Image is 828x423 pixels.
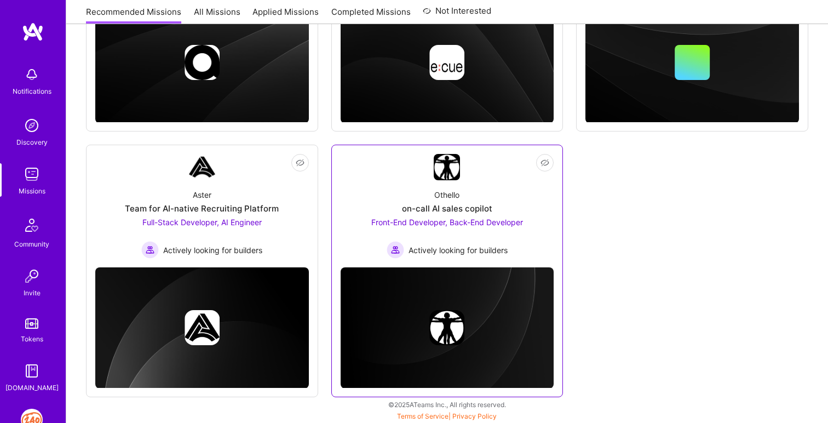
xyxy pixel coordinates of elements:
i: icon EyeClosed [540,158,549,167]
span: | [397,412,497,420]
span: Actively looking for builders [409,244,508,256]
div: Discovery [16,136,48,148]
img: Company Logo [189,154,215,180]
a: Privacy Policy [452,412,497,420]
div: [DOMAIN_NAME] [5,382,59,393]
span: Front-End Developer, Back-End Developer [371,218,523,227]
span: Full-Stack Developer, AI Engineer [142,218,262,227]
img: Actively looking for builders [141,241,159,259]
div: Othello [434,189,459,201]
div: Aster [193,189,211,201]
div: Community [14,238,49,250]
img: Company logo [429,310,464,345]
img: tokens [25,318,38,329]
a: Company LogoAsterTeam for AI-native Recruiting PlatformFull-Stack Developer, AI Engineer Actively... [95,154,309,259]
img: Company logo [185,45,220,80]
div: Notifications [13,85,51,97]
img: logo [22,22,44,42]
img: bell [21,64,43,85]
img: cover [341,267,554,388]
div: Tokens [21,333,43,345]
img: teamwork [21,163,43,185]
a: Terms of Service [397,412,449,420]
a: Not Interested [423,4,491,24]
img: Invite [21,265,43,287]
img: Company logo [185,310,220,345]
img: Company logo [429,45,464,80]
span: Actively looking for builders [163,244,262,256]
div: Team for AI-native Recruiting Platform [125,203,279,214]
a: Recommended Missions [86,6,181,24]
div: Missions [19,185,45,197]
img: discovery [21,115,43,136]
a: All Missions [194,6,240,24]
a: Company LogoOthelloon-call AI sales copilotFront-End Developer, Back-End Developer Actively looki... [341,154,554,259]
img: cover [95,267,309,388]
div: © 2025 ATeams Inc., All rights reserved. [66,391,828,418]
a: Applied Missions [252,6,319,24]
a: Completed Missions [331,6,411,24]
img: Company Logo [434,154,460,180]
div: on-call AI sales copilot [402,203,492,214]
i: icon EyeClosed [296,158,304,167]
img: guide book [21,360,43,382]
img: Community [19,212,45,238]
div: Invite [24,287,41,299]
img: Actively looking for builders [387,241,404,259]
